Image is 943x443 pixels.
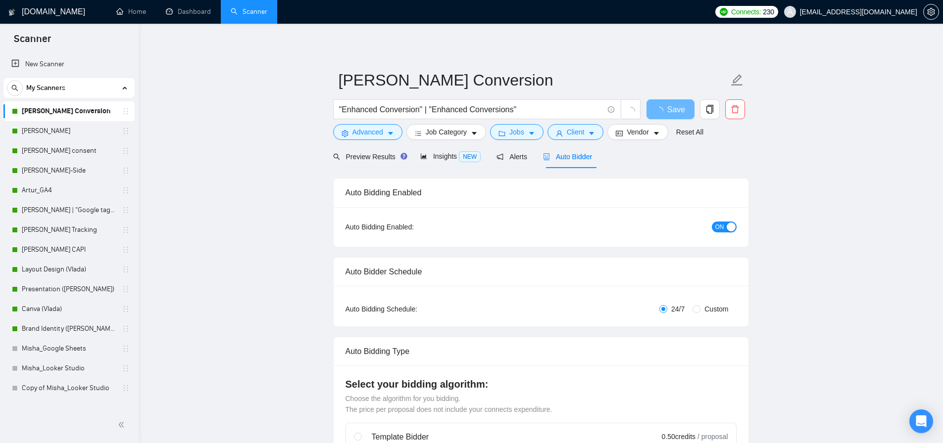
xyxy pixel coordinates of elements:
[787,8,794,15] span: user
[339,103,603,116] input: Search Freelance Jobs...
[415,130,422,137] span: bars
[122,364,130,372] span: holder
[923,4,939,20] button: setting
[372,431,601,443] div: Template Bidder
[22,358,116,378] a: Misha_Looker Studio
[923,8,939,16] a: setting
[627,127,648,137] span: Vendor
[122,147,130,155] span: holder
[122,107,130,115] span: holder
[342,130,348,137] span: setting
[22,378,116,398] a: Copy of Misha_Looker Studio
[122,285,130,293] span: holder
[116,7,146,16] a: homeHome
[909,409,933,433] div: Open Intercom Messenger
[122,384,130,392] span: holder
[333,124,402,140] button: settingAdvancedcaret-down
[676,127,703,137] a: Reset All
[700,105,719,114] span: copy
[700,99,720,119] button: copy
[122,266,130,273] span: holder
[8,4,15,20] img: logo
[528,130,535,137] span: caret-down
[726,105,744,114] span: delete
[22,339,116,358] a: Misha_Google Sheets
[22,200,116,220] a: [PERSON_NAME] | "Google tag manager
[667,304,689,314] span: 24/7
[7,80,23,96] button: search
[731,6,761,17] span: Connects:
[607,124,668,140] button: idcardVendorcaret-down
[7,85,22,91] span: search
[420,152,481,160] span: Insights
[122,186,130,194] span: holder
[122,305,130,313] span: holder
[490,124,544,140] button: folderJobscaret-down
[22,299,116,319] a: Canva (Vlada)
[653,130,660,137] span: caret-down
[608,106,614,113] span: info-circle
[122,167,130,175] span: holder
[346,221,476,232] div: Auto Bidding Enabled:
[496,153,503,160] span: notification
[122,325,130,333] span: holder
[6,32,59,52] span: Scanner
[339,68,729,92] input: Scanner name...
[700,304,732,314] span: Custom
[346,337,737,365] div: Auto Bidding Type
[11,54,127,74] a: New Scanner
[22,319,116,339] a: Brand Identity ([PERSON_NAME])
[655,107,667,115] span: loading
[3,78,135,398] li: My Scanners
[333,153,340,160] span: search
[22,220,116,240] a: [PERSON_NAME] Tracking
[763,6,774,17] span: 230
[626,107,635,116] span: loading
[720,8,728,16] img: upwork-logo.png
[667,103,685,116] span: Save
[426,127,467,137] span: Job Category
[118,420,128,430] span: double-left
[122,206,130,214] span: holder
[22,279,116,299] a: Presentation ([PERSON_NAME])
[556,130,563,137] span: user
[122,345,130,353] span: holder
[406,124,486,140] button: barsJob Categorycaret-down
[22,240,116,260] a: [PERSON_NAME] CAPI
[333,153,404,161] span: Preview Results
[420,153,427,160] span: area-chart
[588,130,595,137] span: caret-down
[22,101,116,121] a: [PERSON_NAME] Conversion
[498,130,505,137] span: folder
[3,54,135,74] li: New Scanner
[22,180,116,200] a: Artur_GA4
[646,99,695,119] button: Save
[459,151,481,162] span: NEW
[122,226,130,234] span: holder
[122,246,130,254] span: holder
[231,7,267,16] a: searchScanner
[715,221,724,232] span: ON
[122,127,130,135] span: holder
[22,141,116,161] a: [PERSON_NAME] consent
[346,178,737,207] div: Auto Bidding Enabled
[662,431,695,442] span: 0.50 credits
[166,7,211,16] a: dashboardDashboard
[346,304,476,314] div: Auto Bidding Schedule:
[567,127,585,137] span: Client
[26,78,65,98] span: My Scanners
[346,395,552,413] span: Choose the algorithm for you bidding. The price per proposal does not include your connects expen...
[543,153,592,161] span: Auto Bidder
[725,99,745,119] button: delete
[22,121,116,141] a: [PERSON_NAME]
[924,8,939,16] span: setting
[509,127,524,137] span: Jobs
[387,130,394,137] span: caret-down
[346,258,737,286] div: Auto Bidder Schedule
[352,127,383,137] span: Advanced
[399,152,408,161] div: Tooltip anchor
[697,432,728,442] span: / proposal
[471,130,478,137] span: caret-down
[547,124,604,140] button: userClientcaret-down
[22,260,116,279] a: Layout Design (Vlada)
